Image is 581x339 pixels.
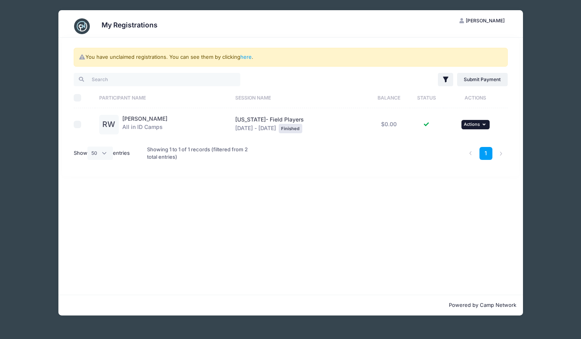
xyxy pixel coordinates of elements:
span: Actions [464,121,480,127]
p: Powered by Camp Network [65,301,517,309]
a: Submit Payment [457,73,508,86]
th: Session Name: activate to sort column ascending [231,87,368,108]
img: CampNetwork [74,18,90,34]
div: [DATE] - [DATE] [235,116,364,133]
th: Status: activate to sort column ascending [410,87,443,108]
a: here [240,54,252,60]
td: $0.00 [368,108,409,141]
input: Search [74,73,240,86]
label: Show entries [74,147,130,160]
th: Select All [74,87,95,108]
h3: My Registrations [102,21,158,29]
div: Showing 1 to 1 of 1 records (filtered from 2 total entries) [147,141,250,166]
button: [PERSON_NAME] [453,14,512,27]
a: RW [99,121,119,128]
select: Showentries [87,147,113,160]
th: Participant Name: activate to sort column ascending [95,87,232,108]
th: Actions: activate to sort column ascending [443,87,508,108]
div: All in ID Camps [122,115,167,134]
a: 1 [479,147,492,160]
div: You have unclaimed registrations. You can see them by clicking . [74,48,508,67]
span: [US_STATE]- Field Players [235,116,304,123]
span: [PERSON_NAME] [466,18,505,24]
th: Balance: activate to sort column ascending [368,87,409,108]
button: Actions [461,120,490,129]
div: Finished [279,124,302,133]
div: RW [99,115,119,134]
a: [PERSON_NAME] [122,115,167,122]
